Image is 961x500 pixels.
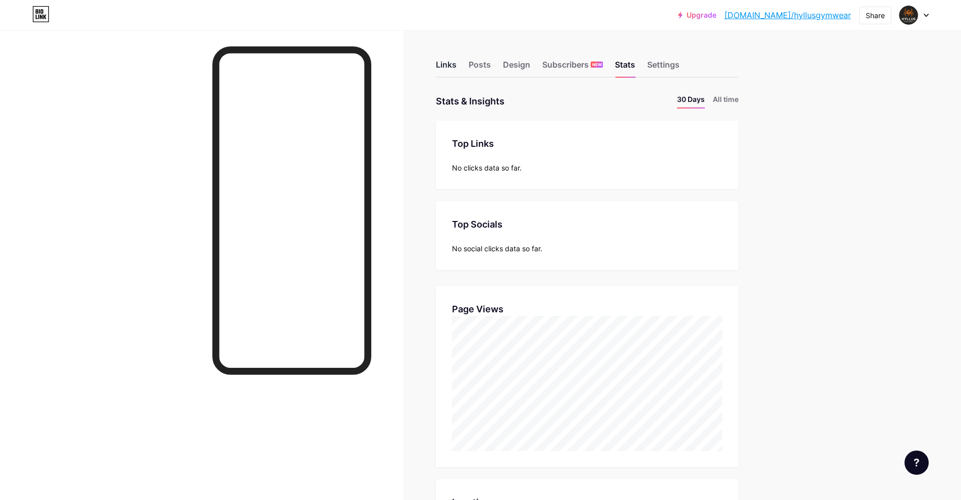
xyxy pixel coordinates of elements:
a: Upgrade [678,11,716,19]
div: Top Links [452,137,722,150]
li: 30 Days [677,94,705,108]
div: Settings [647,59,680,77]
div: Stats [615,59,635,77]
div: Top Socials [452,217,722,231]
div: Share [866,10,885,21]
div: Page Views [452,302,722,316]
a: [DOMAIN_NAME]/hyllusgymwear [724,9,851,21]
div: Stats & Insights [436,94,504,108]
div: No social clicks data so far. [452,243,722,254]
span: NEW [592,62,602,68]
div: Subscribers [542,59,603,77]
div: Links [436,59,457,77]
li: All time [713,94,739,108]
img: hyllusgymwear [899,6,918,25]
div: Design [503,59,530,77]
div: Posts [469,59,491,77]
div: No clicks data so far. [452,162,722,173]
